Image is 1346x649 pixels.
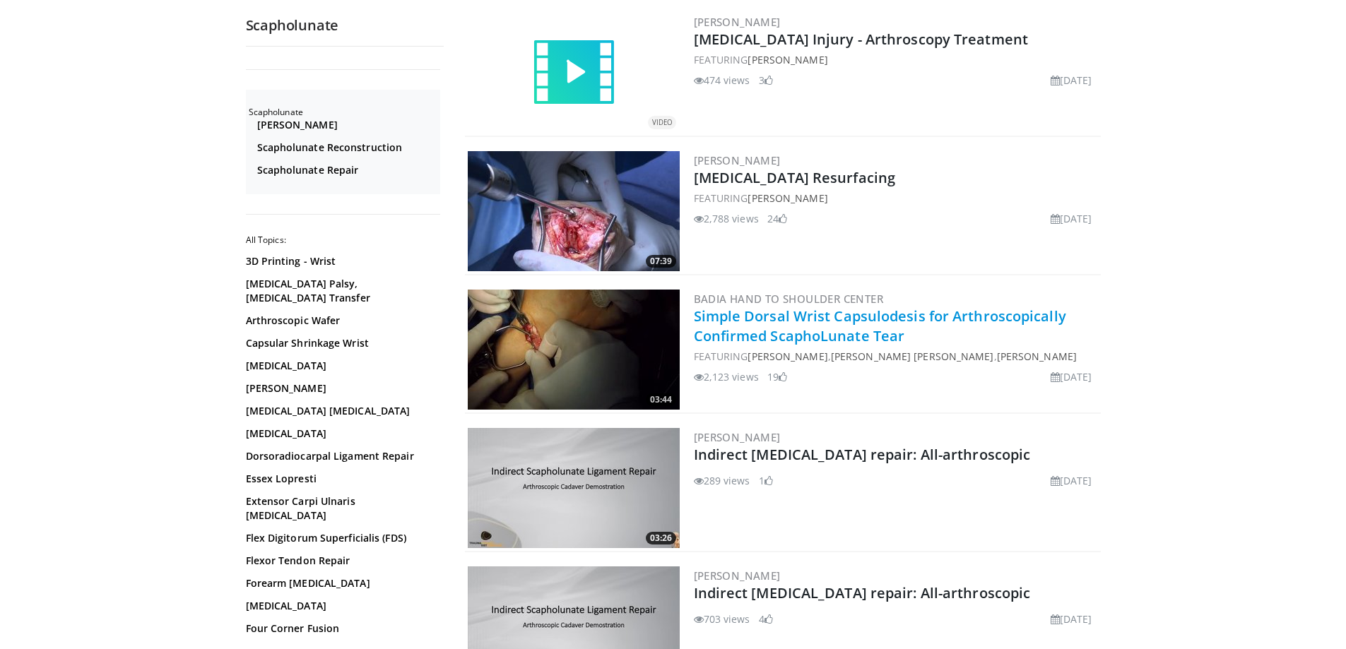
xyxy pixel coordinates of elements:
span: 07:39 [646,255,676,268]
a: [MEDICAL_DATA] [246,427,437,441]
a: Dorsoradiocarpal Ligament Repair [246,449,437,463]
a: [PERSON_NAME] [694,568,781,583]
li: 3 [759,73,773,88]
li: [DATE] [1051,612,1092,626]
a: BADIA Hand to Shoulder Center [694,292,884,306]
a: [PERSON_NAME] [997,350,1077,363]
a: 07:39 [468,151,680,271]
img: ff247ecc-b94b-4a37-adff-7b9ca0b26904.300x170_q85_crop-smart_upscale.jpg [468,290,680,410]
img: 01fde5d6-296a-4d3f-8c1c-1f7a563fd2d9.300x170_q85_crop-smart_upscale.jpg [468,151,680,271]
a: Indirect [MEDICAL_DATA] repair: All-arthroscopic [694,445,1031,464]
a: Indirect [MEDICAL_DATA] repair: All-arthroscopic [694,583,1031,602]
a: [PERSON_NAME] [694,15,781,29]
a: [PERSON_NAME] [748,350,827,363]
small: VIDEO [652,118,672,127]
a: [PERSON_NAME] [748,191,827,205]
a: Capsular Shrinkage Wrist [246,336,437,350]
a: [MEDICAL_DATA] [246,599,437,613]
a: [PERSON_NAME] [694,153,781,167]
li: 703 views [694,612,750,626]
a: [PERSON_NAME] [748,53,827,66]
li: 474 views [694,73,750,88]
img: 882d0f39-33e5-4697-be55-636e8d6805c6.300x170_q85_crop-smart_upscale.jpg [468,428,680,548]
a: 03:44 [468,290,680,410]
li: [DATE] [1051,369,1092,384]
a: Four Corner Fusion [246,621,437,636]
a: Forearm [MEDICAL_DATA] [246,576,437,590]
a: [PERSON_NAME] [257,118,437,132]
a: 3D Printing - Wrist [246,254,437,268]
li: 2,788 views [694,211,759,226]
a: [MEDICAL_DATA] Injury - Arthroscopy Treatment [694,30,1029,49]
a: Extensor Carpi Ulnaris [MEDICAL_DATA] [246,494,437,523]
a: Scapholunate Reconstruction [257,141,437,155]
a: VIDEO [468,30,680,115]
a: [MEDICAL_DATA] [246,359,437,373]
a: [MEDICAL_DATA] Resurfacing [694,168,896,187]
li: 2,123 views [694,369,759,384]
li: 1 [759,473,773,488]
div: FEATURING [694,52,1098,67]
a: Scapholunate Repair [257,163,437,177]
h2: Scapholunate [246,16,444,35]
a: [MEDICAL_DATA] Palsy, [MEDICAL_DATA] Transfer [246,277,437,305]
span: 03:44 [646,393,676,406]
a: Essex Lopresti [246,472,437,486]
h2: Scapholunate [249,107,440,118]
h2: All Topics: [246,234,440,246]
a: [MEDICAL_DATA] [MEDICAL_DATA] [246,404,437,418]
a: Simple Dorsal Wrist Capsulodesis for Arthroscopically Confirmed ScaphoLunate Tear [694,306,1066,345]
a: Flexor Tendon Repair [246,554,437,568]
a: Flex Digitorum Superficialis (FDS) [246,531,437,545]
a: [PERSON_NAME] [PERSON_NAME] [831,350,994,363]
a: [PERSON_NAME] [246,381,437,395]
a: Arthroscopic Wafer [246,314,437,328]
span: 03:26 [646,532,676,544]
li: [DATE] [1051,211,1092,226]
li: [DATE] [1051,473,1092,488]
div: FEATURING [694,191,1098,206]
li: 4 [759,612,773,626]
a: 03:26 [468,428,680,548]
li: [DATE] [1051,73,1092,88]
li: 289 views [694,473,750,488]
li: 24 [767,211,787,226]
a: [PERSON_NAME] [694,430,781,444]
img: video.svg [531,30,616,115]
li: 19 [767,369,787,384]
div: FEATURING , , [694,349,1098,364]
